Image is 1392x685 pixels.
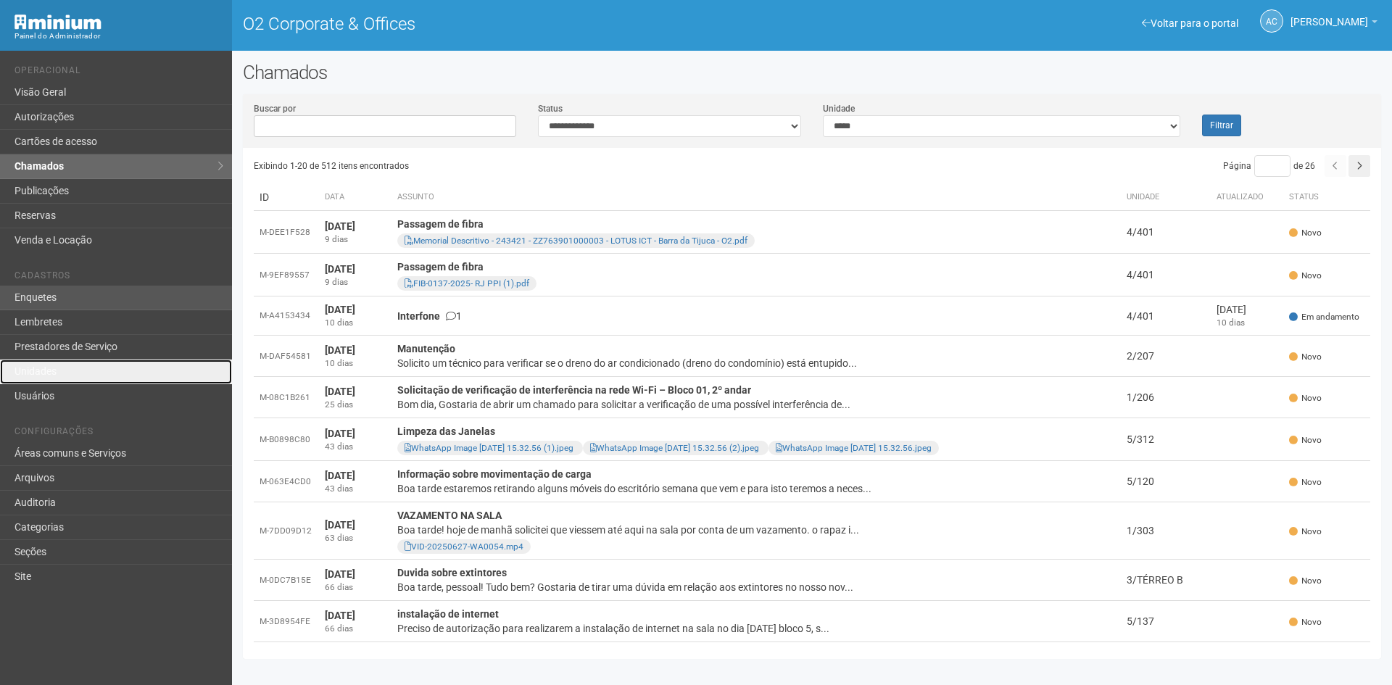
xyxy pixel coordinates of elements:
[397,425,495,437] strong: Limpeza das Janelas
[325,581,386,594] div: 66 dias
[405,278,529,288] a: FIB-0137-2025- RJ PPI (1).pdf
[1289,434,1322,447] span: Novo
[254,155,813,177] div: Exibindo 1-20 de 512 itens encontrados
[14,270,221,286] li: Cadastros
[254,461,319,502] td: M-063E4CD0
[1290,18,1377,30] a: [PERSON_NAME]
[243,14,801,33] h1: O2 Corporate & Offices
[1289,311,1359,323] span: Em andamento
[325,532,386,544] div: 63 dias
[1211,184,1283,211] th: Atualizado
[14,426,221,441] li: Configurações
[1289,351,1322,363] span: Novo
[397,356,1115,370] div: Solicito um técnico para verificar se o dreno do ar condicionado (dreno do condomínio) está entup...
[1260,9,1283,33] a: AC
[446,310,462,322] span: 1
[325,317,386,329] div: 10 dias
[538,102,563,115] label: Status
[1121,336,1211,377] td: 2/207
[1202,115,1241,136] button: Filtrar
[1121,211,1211,254] td: 4/401
[1289,616,1322,628] span: Novo
[397,310,440,322] strong: Interfone
[325,519,355,531] strong: [DATE]
[243,62,1381,83] h2: Chamados
[405,443,573,453] a: WhatsApp Image [DATE] 15.32.56 (1).jpeg
[254,296,319,336] td: M-A4153434
[405,236,747,246] a: Memorial Descritivo - 243421 - ZZ763901000003 - LOTUS ICT - Barra da Tijuca - O2.pdf
[1290,2,1368,28] span: Ana Carla de Carvalho Silva
[325,470,355,481] strong: [DATE]
[1121,254,1211,296] td: 4/401
[14,30,221,43] div: Painel do Administrador
[1217,302,1277,317] div: [DATE]
[391,184,1121,211] th: Assunto
[397,481,1115,496] div: Boa tarde estaremos retirando alguns móveis do escritório semana que vem e para isto teremos a ne...
[325,220,355,232] strong: [DATE]
[1289,392,1322,404] span: Novo
[397,523,1115,537] div: Boa tarde! hoje de manhã solicitei que viessem até aqui na sala por conta de um vazamento. o rapa...
[590,443,759,453] a: WhatsApp Image [DATE] 15.32.56 (2).jpeg
[397,621,1115,636] div: Preciso de autorização para realizarem a instalação de internet na sala no dia [DATE] bloco 5, s...
[1121,377,1211,418] td: 1/206
[397,580,1115,594] div: Boa tarde, pessoal! Tudo bem? Gostaria de tirar uma dúvida em relação aos extintores no nosso nov...
[325,304,355,315] strong: [DATE]
[254,184,319,211] td: ID
[325,623,386,635] div: 66 dias
[254,601,319,642] td: M-3D8954FE
[397,384,751,396] strong: Solicitação de verificação de interferência na rede Wi-Fi – Bloco 01, 2º andar
[254,560,319,601] td: M-0DC7B15E
[254,102,296,115] label: Buscar por
[1121,502,1211,560] td: 1/303
[325,428,355,439] strong: [DATE]
[325,483,386,495] div: 43 dias
[254,377,319,418] td: M-08C1B261
[1121,296,1211,336] td: 4/401
[1283,184,1370,211] th: Status
[397,468,592,480] strong: Informação sobre movimentação de carga
[1223,161,1315,171] span: Página de 26
[405,541,523,552] a: VID-20250627-WA0054.mp4
[325,233,386,246] div: 9 dias
[14,14,101,30] img: Minium
[823,102,855,115] label: Unidade
[397,397,1115,412] div: Bom dia, Gostaria de abrir um chamado para solicitar a verificação de uma possível interferência ...
[1121,418,1211,461] td: 5/312
[397,567,507,578] strong: Duvida sobre extintores
[325,357,386,370] div: 10 dias
[325,441,386,453] div: 43 dias
[776,443,932,453] a: WhatsApp Image [DATE] 15.32.56.jpeg
[325,344,355,356] strong: [DATE]
[1217,317,1245,328] span: 10 dias
[397,343,455,354] strong: Manutenção
[1121,184,1211,211] th: Unidade
[325,568,355,580] strong: [DATE]
[1121,461,1211,502] td: 5/120
[254,502,319,560] td: M-7DD09D12
[325,386,355,397] strong: [DATE]
[319,184,391,211] th: Data
[254,254,319,296] td: M-9EF89557
[325,276,386,288] div: 9 dias
[1142,17,1238,29] a: Voltar para o portal
[1121,601,1211,642] td: 5/137
[1121,560,1211,601] td: 3/TÉRREO B
[325,263,355,275] strong: [DATE]
[254,418,319,461] td: M-B0898C80
[1289,227,1322,239] span: Novo
[254,211,319,254] td: M-DEE1F528
[14,65,221,80] li: Operacional
[397,218,484,230] strong: Passagem de fibra
[254,336,319,377] td: M-DAF54581
[397,261,484,273] strong: Passagem de fibra
[1289,476,1322,489] span: Novo
[1289,575,1322,587] span: Novo
[397,510,502,521] strong: VAZAMENTO NA SALA
[325,610,355,621] strong: [DATE]
[397,608,499,620] strong: instalação de internet
[1289,270,1322,282] span: Novo
[1289,526,1322,538] span: Novo
[325,399,386,411] div: 25 dias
